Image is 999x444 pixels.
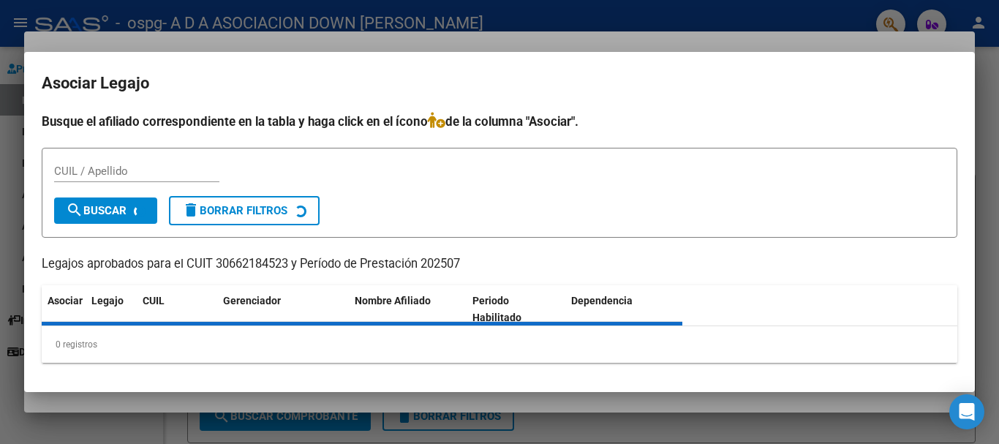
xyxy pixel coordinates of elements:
span: Buscar [66,204,127,217]
span: Asociar [48,295,83,306]
span: Periodo Habilitado [472,295,521,323]
mat-icon: delete [182,201,200,219]
h4: Busque el afiliado correspondiente en la tabla y haga click en el ícono de la columna "Asociar". [42,112,957,131]
span: Borrar Filtros [182,204,287,217]
datatable-header-cell: Gerenciador [217,285,349,334]
datatable-header-cell: Asociar [42,285,86,334]
button: Buscar [54,197,157,224]
datatable-header-cell: Nombre Afiliado [349,285,467,334]
span: Dependencia [571,295,633,306]
datatable-header-cell: Dependencia [565,285,683,334]
button: Borrar Filtros [169,196,320,225]
span: Nombre Afiliado [355,295,431,306]
p: Legajos aprobados para el CUIT 30662184523 y Período de Prestación 202507 [42,255,957,274]
datatable-header-cell: Legajo [86,285,137,334]
span: Gerenciador [223,295,281,306]
div: Open Intercom Messenger [949,394,984,429]
mat-icon: search [66,201,83,219]
span: Legajo [91,295,124,306]
datatable-header-cell: CUIL [137,285,217,334]
div: 0 registros [42,326,957,363]
datatable-header-cell: Periodo Habilitado [467,285,565,334]
span: CUIL [143,295,165,306]
h2: Asociar Legajo [42,69,957,97]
